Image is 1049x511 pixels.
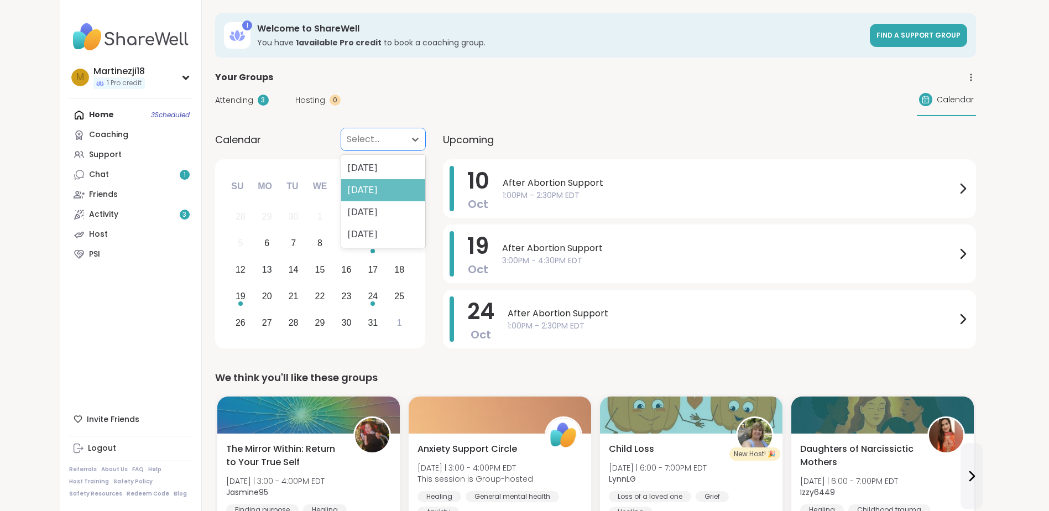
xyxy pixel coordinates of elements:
div: Choose Tuesday, October 28th, 2025 [281,311,305,335]
div: 5 [238,236,243,251]
span: After Abortion Support [508,307,956,320]
div: Choose Thursday, October 30th, 2025 [335,311,358,335]
a: About Us [101,466,128,473]
span: 3:00PM - 4:30PM EDT [502,255,956,267]
div: 19 [236,289,246,304]
div: Invite Friends [69,409,192,429]
div: 22 [315,289,325,304]
div: 3 [258,95,269,106]
div: 25 [394,289,404,304]
div: 0 [330,95,341,106]
a: Support [69,145,192,165]
div: Choose Monday, October 13th, 2025 [255,258,279,282]
span: Find a support group [876,30,961,40]
a: Chat1 [69,165,192,185]
div: Choose Saturday, November 1st, 2025 [388,311,411,335]
span: 3 [182,210,186,220]
div: General mental health [466,491,559,502]
div: Choose Wednesday, October 29th, 2025 [308,311,332,335]
img: ShareWell Nav Logo [69,18,192,56]
a: Blog [174,490,187,498]
div: [DATE] [341,157,425,179]
h3: You have to book a coaching group. [257,37,863,48]
div: Choose Monday, October 20th, 2025 [255,284,279,308]
img: LynnLG [738,418,772,452]
span: M [76,70,84,85]
div: Martinezji18 [93,65,145,77]
div: Choose Friday, October 24th, 2025 [361,284,385,308]
div: Choose Monday, October 27th, 2025 [255,311,279,335]
div: Chat [89,169,109,180]
div: 8 [317,236,322,251]
div: Choose Friday, October 17th, 2025 [361,258,385,282]
div: 1 [317,209,322,224]
span: Calendar [215,132,261,147]
div: 1 [242,20,252,30]
span: 24 [467,296,494,327]
span: The Mirror Within: Return to Your True Self [226,442,341,469]
div: Not available Sunday, October 5th, 2025 [229,232,253,255]
div: 1 [397,315,402,330]
div: Choose Saturday, October 25th, 2025 [388,284,411,308]
div: Not available Thursday, October 2nd, 2025 [335,205,358,229]
span: This session is Group-hosted [417,473,533,484]
a: Safety Resources [69,490,122,498]
span: [DATE] | 6:00 - 7:00PM EDT [800,476,898,487]
span: Oct [468,262,488,277]
span: Hosting [295,95,325,106]
a: FAQ [132,466,144,473]
div: 29 [262,209,272,224]
div: We think you'll like these groups [215,370,976,385]
div: PSI [89,249,100,260]
div: 21 [289,289,299,304]
div: Choose Wednesday, October 8th, 2025 [308,232,332,255]
div: Support [89,149,122,160]
a: Safety Policy [113,478,153,486]
div: Not available Wednesday, October 1st, 2025 [308,205,332,229]
a: Coaching [69,125,192,145]
div: Healing [417,491,461,502]
b: LynnLG [609,473,636,484]
div: 26 [236,315,246,330]
div: Choose Sunday, October 12th, 2025 [229,258,253,282]
a: Host Training [69,478,109,486]
h3: Welcome to ShareWell [257,23,863,35]
div: New Host! 🎉 [729,447,780,461]
span: [DATE] | 3:00 - 4:00PM EDT [417,462,533,473]
div: Friends [89,189,118,200]
div: 17 [368,262,378,277]
div: [DATE] [341,201,425,223]
div: Mo [253,174,277,199]
a: Help [148,466,161,473]
div: Choose Tuesday, October 7th, 2025 [281,232,305,255]
div: 31 [368,315,378,330]
span: Oct [468,196,488,212]
div: 30 [342,315,352,330]
b: 1 available Pro credit [296,37,382,48]
div: Logout [88,443,116,454]
div: Choose Thursday, October 9th, 2025 [335,232,358,255]
div: Choose Sunday, October 19th, 2025 [229,284,253,308]
div: 29 [315,315,325,330]
div: 30 [289,209,299,224]
span: Daughters of Narcissictic Mothers [800,442,915,469]
span: 1:00PM - 2:30PM EDT [503,190,956,201]
div: 7 [291,236,296,251]
a: Activity3 [69,205,192,225]
span: Child Loss [609,442,654,456]
div: 12 [236,262,246,277]
div: Su [225,174,249,199]
a: Logout [69,439,192,458]
span: [DATE] | 3:00 - 4:00PM EDT [226,476,325,487]
img: ShareWell [546,418,581,452]
div: 13 [262,262,272,277]
div: 20 [262,289,272,304]
a: Redeem Code [127,490,169,498]
div: 15 [315,262,325,277]
span: Your Groups [215,71,273,84]
span: 1 Pro credit [107,79,142,88]
div: Grief [696,491,729,502]
span: Calendar [937,94,974,106]
img: Jasmine95 [355,418,389,452]
div: [DATE] [341,223,425,246]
